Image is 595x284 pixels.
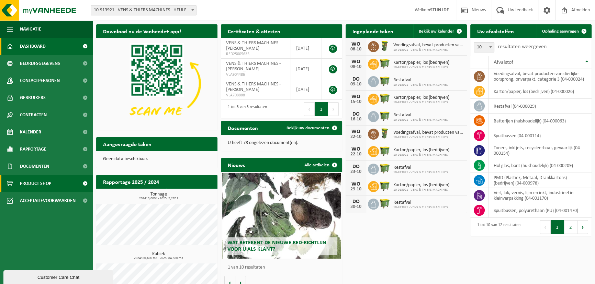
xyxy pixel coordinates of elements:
[20,123,41,141] span: Kalender
[20,158,49,175] span: Documenten
[227,240,326,252] span: Wat betekent de nieuwe RED-richtlijn voor u als klant?
[393,83,448,87] span: 10-913921 - VENS & THIERS MACHINES
[100,252,217,260] h3: Kubiek
[379,198,391,209] img: WB-1100-HPE-GN-50
[349,59,363,64] div: WO
[349,94,363,99] div: WO
[379,75,391,87] img: WB-1100-HPE-GN-50
[349,181,363,187] div: WO
[489,158,592,173] td: hol glas, bont (huishoudelijk) (04-000209)
[349,146,363,152] div: WO
[393,118,448,122] span: 10-913921 - VENS & THIERS MACHINES
[3,269,115,284] iframe: chat widget
[470,24,521,38] h2: Uw afvalstoffen
[20,106,47,123] span: Contracten
[20,141,46,158] span: Rapportage
[20,89,46,106] span: Gebruikers
[226,72,285,78] span: VLA904486
[228,141,335,145] p: U heeft 78 ongelezen document(en).
[393,165,448,170] span: Restafval
[291,79,322,100] td: [DATE]
[393,100,449,105] span: 10-913921 - VENS & THIERS MACHINES
[100,197,217,200] span: 2024: 0,000 t - 2025: 2,270 t
[166,188,217,202] a: Bekijk rapportage
[393,200,448,205] span: Restafval
[393,170,448,175] span: 10-913921 - VENS & THIERS MACHINES
[551,220,564,234] button: 1
[379,58,391,69] img: WB-1100-HPE-GN-50
[489,99,592,114] td: restafval (04-000029)
[349,199,363,204] div: DO
[393,66,449,70] span: 10-913921 - VENS & THIERS MACHINES
[413,24,466,38] a: Bekijk uw kalender
[281,121,341,135] a: Bekijk uw documenten
[379,180,391,192] img: WB-1100-HPE-GN-50
[540,220,551,234] button: Previous
[224,102,267,117] div: 1 tot 3 van 3 resultaten
[349,64,363,69] div: 08-10
[287,126,329,130] span: Bekijk uw documenten
[349,204,363,209] div: 30-10
[393,113,448,118] span: Restafval
[304,102,315,116] button: Previous
[20,21,41,38] span: Navigatie
[221,24,287,38] h2: Certificaten & attesten
[474,42,494,52] span: 10
[393,95,449,100] span: Karton/papier, los (bedrijven)
[96,137,158,151] h2: Aangevraagde taken
[91,5,197,15] span: 10-913921 - VENS & THIERS MACHINES - HEULE
[20,38,46,55] span: Dashboard
[349,169,363,174] div: 23-10
[349,134,363,139] div: 22-10
[349,117,363,122] div: 16-10
[349,82,363,87] div: 09-10
[489,188,592,203] td: verf, lak, vernis, lijm en inkt, industrieel in kleinverpakking (04-001170)
[379,128,391,139] img: WB-0060-HPE-GN-50
[291,38,322,59] td: [DATE]
[96,24,188,38] h2: Download nu de Vanheede+ app!
[489,69,592,84] td: voedingsafval, bevat producten van dierlijke oorsprong, onverpakt, categorie 3 (04-000024)
[328,102,339,116] button: Next
[228,265,339,270] p: 1 van 10 resultaten
[221,158,252,171] h2: Nieuws
[349,111,363,117] div: DO
[393,147,449,153] span: Karton/papier, los (bedrijven)
[379,163,391,174] img: WB-1100-HPE-GN-50
[100,257,217,260] span: 2024: 80,600 m3 - 2025: 84,580 m3
[91,5,196,15] span: 10-913921 - VENS & THIERS MACHINES - HEULE
[346,24,400,38] h2: Ingeplande taken
[349,129,363,134] div: WO
[379,110,391,122] img: WB-1100-HPE-GN-50
[226,40,281,51] span: VENS & THIERS MACHINES - [PERSON_NAME]
[20,72,60,89] span: Contactpersonen
[393,153,449,157] span: 10-913921 - VENS & THIERS MACHINES
[393,48,463,52] span: 10-913921 - VENS & THIERS MACHINES
[299,158,341,172] a: Alle artikelen
[430,8,449,13] strong: STIJN IDE
[489,128,592,143] td: spuitbussen (04-000114)
[349,187,363,192] div: 29-10
[489,143,592,158] td: toners, inktjets, recycleerbaar, gevaarlijk (04-000154)
[96,175,166,188] h2: Rapportage 2025 / 2024
[226,61,281,72] span: VENS & THIERS MACHINES - [PERSON_NAME]
[221,121,265,134] h2: Documenten
[315,102,328,116] button: 1
[20,55,60,72] span: Bedrijfsgegevens
[291,59,322,79] td: [DATE]
[393,135,463,140] span: 10-913921 - VENS & THIERS MACHINES
[349,164,363,169] div: DO
[489,173,592,188] td: PMD (Plastiek, Metaal, Drankkartons) (bedrijven) (04-000978)
[349,47,363,52] div: 08-10
[542,29,579,34] span: Ophaling aanvragen
[489,114,592,128] td: batterijen (huishoudelijk) (04-000063)
[349,152,363,157] div: 22-10
[393,188,449,192] span: 10-913921 - VENS & THIERS MACHINES
[20,175,51,192] span: Product Shop
[100,192,217,200] h3: Tonnage
[103,157,211,162] p: Geen data beschikbaar.
[564,220,577,234] button: 2
[393,78,448,83] span: Restafval
[379,145,391,157] img: WB-1100-HPE-GN-50
[393,43,463,48] span: Voedingsafval, bevat producten van dierlijke oorsprong, onverpakt, categorie 3
[393,130,463,135] span: Voedingsafval, bevat producten van dierlijke oorsprong, onverpakt, categorie 3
